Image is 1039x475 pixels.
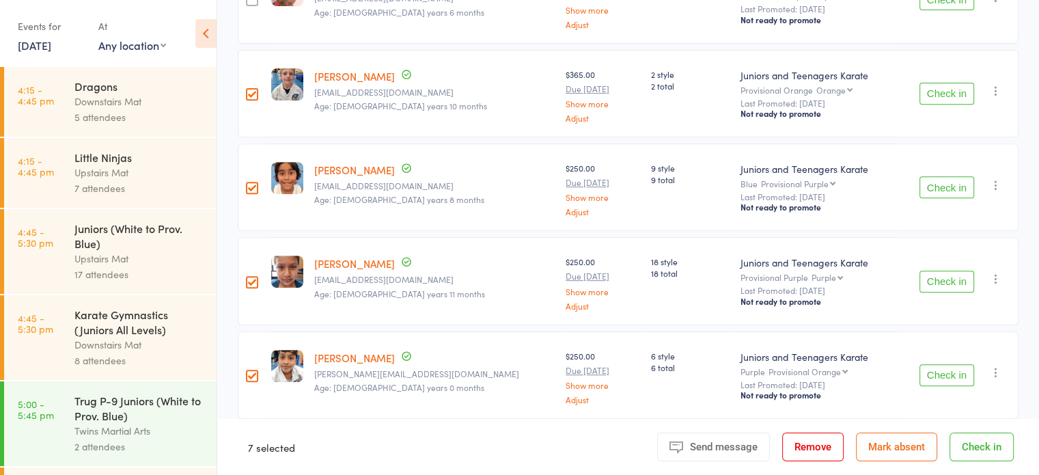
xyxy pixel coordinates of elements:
span: 9 style [651,162,730,174]
span: 2 style [651,68,730,80]
div: Not ready to promote [740,14,891,25]
div: Any location [98,38,166,53]
div: Dragons [74,79,205,94]
a: [DATE] [18,38,51,53]
div: Provisional Orange [740,85,891,94]
time: 4:45 - 5:30 pm [18,226,53,248]
div: Juniors and Teenagers Karate [740,162,891,176]
img: image1709104388.png [271,162,303,194]
time: 4:15 - 4:45 pm [18,155,54,177]
a: [PERSON_NAME] [314,69,395,83]
img: image1676442913.png [271,350,303,382]
button: Check in [919,364,974,386]
div: Downstairs Mat [74,337,205,353]
a: Show more [566,287,640,296]
a: 4:15 -4:45 pmLittle NinjasUpstairs Mat7 attendees [4,138,217,208]
div: Provisional Purple [761,179,829,188]
div: Downstairs Mat [74,94,205,109]
button: Send message [657,433,770,461]
div: Upstairs Mat [74,251,205,267]
span: 6 style [651,350,730,362]
small: Last Promoted: [DATE] [740,380,891,390]
small: Last Promoted: [DATE] [740,286,891,295]
small: Last Promoted: [DATE] [740,4,891,14]
span: 6 total [651,362,730,373]
div: Juniors and Teenagers Karate [740,256,891,269]
a: [PERSON_NAME] [314,256,395,271]
div: 7 attendees [74,180,205,196]
span: Age: [DEMOGRAPHIC_DATA] years 8 months [314,193,484,205]
small: Due [DATE] [566,366,640,375]
div: Upstairs Mat [74,165,205,180]
small: Due [DATE] [566,84,640,94]
div: Juniors (White to Prov. Blue) [74,221,205,251]
div: Purple [812,273,836,282]
button: Check in [919,83,974,105]
span: Age: [DEMOGRAPHIC_DATA] years 11 months [314,288,485,299]
div: Juniors and Teenagers Karate [740,350,891,364]
small: Due [DATE] [566,178,640,187]
div: $250.00 [566,256,640,310]
div: Little Ninjas [74,150,205,165]
div: Blue [740,179,891,188]
a: Show more [566,193,640,202]
small: Due [DATE] [566,271,640,281]
button: Check in [919,176,974,198]
a: 4:15 -4:45 pmDragonsDownstairs Mat5 attendees [4,67,217,137]
button: Check in [950,433,1014,461]
button: Mark absent [856,433,937,461]
a: Adjust [566,207,640,216]
div: Events for [18,15,85,38]
a: [PERSON_NAME] [314,351,395,365]
a: Adjust [566,301,640,310]
a: Adjust [566,20,640,29]
div: At [98,15,166,38]
div: 5 attendees [74,109,205,125]
time: 4:15 - 4:45 pm [18,84,54,106]
img: image1677049265.png [271,68,303,100]
small: Jinalc1404@gmail.com [314,181,555,191]
div: Provisional Purple [740,273,891,282]
span: 2 total [651,80,730,92]
a: Adjust [566,395,640,404]
div: Not ready to promote [740,202,891,213]
small: rimpy.thind13@gmail.com [314,369,555,379]
div: Karate Gymnastics (Juniors All Levels) [74,307,205,337]
small: craiglodding@gmail.com [314,87,555,97]
div: Trug P-9 Juniors (White to Prov. Blue) [74,393,205,423]
div: Provisional Orange [768,367,841,376]
small: Last Promoted: [DATE] [740,98,891,108]
a: Show more [566,381,640,390]
span: Send message [690,441,758,453]
a: 4:45 -5:30 pmKarate Gymnastics (Juniors All Levels)Downstairs Mat8 attendees [4,295,217,380]
span: Age: [DEMOGRAPHIC_DATA] years 6 months [314,6,484,18]
a: Adjust [566,113,640,122]
span: 18 total [651,267,730,279]
a: 4:45 -5:30 pmJuniors (White to Prov. Blue)Upstairs Mat17 attendees [4,209,217,294]
div: Orange [816,85,846,94]
div: Juniors and Teenagers Karate [740,68,891,82]
div: 2 attendees [74,439,205,454]
div: $250.00 [566,350,640,404]
button: Check in [919,271,974,293]
a: [PERSON_NAME] [314,163,395,177]
button: Remove [782,433,844,461]
div: $365.00 [566,68,640,122]
div: Not ready to promote [740,108,891,119]
div: Twins Martial Arts [74,423,205,439]
small: naveen.shiraguppi@gmail.com [314,275,555,284]
div: 8 attendees [74,353,205,368]
a: Show more [566,99,640,108]
div: Not ready to promote [740,296,891,307]
span: Age: [DEMOGRAPHIC_DATA] years 10 months [314,100,487,111]
div: 17 attendees [74,267,205,282]
span: Age: [DEMOGRAPHIC_DATA] years 0 months [314,381,484,393]
div: Not ready to promote [740,390,891,401]
span: 18 style [651,256,730,267]
a: 5:00 -5:45 pmTrug P-9 Juniors (White to Prov. Blue)Twins Martial Arts2 attendees [4,381,217,466]
time: 5:00 - 5:45 pm [18,398,54,420]
small: Last Promoted: [DATE] [740,192,891,202]
div: 7 selected [248,433,295,461]
div: $250.00 [566,162,640,216]
img: image1679467094.png [271,256,303,288]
